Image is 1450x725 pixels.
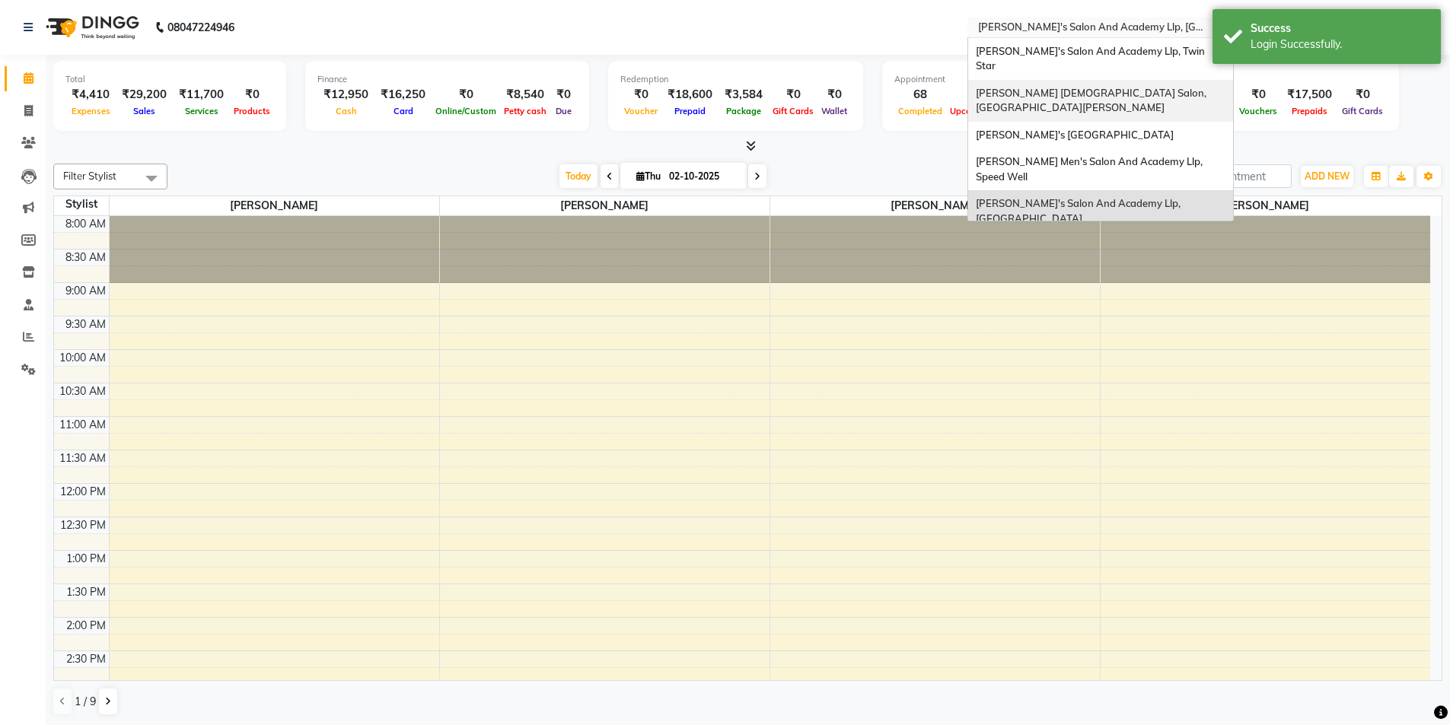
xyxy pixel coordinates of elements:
[620,86,661,103] div: ₹0
[661,86,719,103] div: ₹18,600
[633,170,664,182] span: Thu
[56,417,109,433] div: 11:00 AM
[1305,170,1350,182] span: ADD NEW
[56,450,109,466] div: 11:30 AM
[559,164,598,188] span: Today
[63,584,109,600] div: 1:30 PM
[894,73,1083,86] div: Appointment
[817,106,851,116] span: Wallet
[664,165,741,188] input: 2025-10-02
[62,316,109,332] div: 9:30 AM
[722,106,765,116] span: Package
[57,517,109,533] div: 12:30 PM
[1101,196,1431,215] span: [PERSON_NAME]
[56,350,109,366] div: 10:00 AM
[1251,21,1429,37] div: Success
[317,86,374,103] div: ₹12,950
[63,618,109,634] div: 2:00 PM
[68,106,114,116] span: Expenses
[374,86,432,103] div: ₹16,250
[769,106,817,116] span: Gift Cards
[976,87,1209,114] span: [PERSON_NAME] [DEMOGRAPHIC_DATA] Salon, [GEOGRAPHIC_DATA][PERSON_NAME]
[56,383,109,399] div: 10:30 AM
[63,651,109,667] div: 2:30 PM
[332,106,361,116] span: Cash
[976,129,1174,141] span: [PERSON_NAME]'s [GEOGRAPHIC_DATA]
[769,86,817,103] div: ₹0
[719,86,769,103] div: ₹3,584
[620,73,851,86] div: Redemption
[63,551,109,567] div: 1:00 PM
[552,106,575,116] span: Due
[440,196,770,215] span: [PERSON_NAME]
[432,86,500,103] div: ₹0
[1288,106,1331,116] span: Prepaids
[770,196,1100,215] span: [PERSON_NAME]
[57,484,109,500] div: 12:00 PM
[976,197,1183,224] span: [PERSON_NAME]'s Salon And Academy Llp, [GEOGRAPHIC_DATA]
[1301,166,1353,187] button: ADD NEW
[63,170,116,182] span: Filter Stylist
[129,106,159,116] span: Sales
[65,73,274,86] div: Total
[167,6,234,49] b: 08047224946
[75,694,96,710] span: 1 / 9
[976,45,1207,72] span: [PERSON_NAME]'s Salon And Academy Llp, Twin Star
[317,73,577,86] div: Finance
[894,106,946,116] span: Completed
[110,196,439,215] span: [PERSON_NAME]
[116,86,173,103] div: ₹29,200
[1235,86,1281,103] div: ₹0
[1338,106,1387,116] span: Gift Cards
[946,106,996,116] span: Upcoming
[173,86,230,103] div: ₹11,700
[390,106,417,116] span: Card
[62,250,109,266] div: 8:30 AM
[1338,86,1387,103] div: ₹0
[230,106,274,116] span: Products
[500,106,550,116] span: Petty cash
[65,86,116,103] div: ₹4,410
[976,155,1205,183] span: [PERSON_NAME] Men's Salon And Academy Llp, Speed Well
[620,106,661,116] span: Voucher
[1251,37,1429,52] div: Login Successfully.
[432,106,500,116] span: Online/Custom
[54,196,109,212] div: Stylist
[181,106,222,116] span: Services
[500,86,550,103] div: ₹8,540
[62,283,109,299] div: 9:00 AM
[967,37,1234,221] ng-dropdown-panel: Options list
[230,86,274,103] div: ₹0
[550,86,577,103] div: ₹0
[39,6,143,49] img: logo
[894,86,946,103] div: 68
[946,86,996,103] div: 0
[62,216,109,232] div: 8:00 AM
[1281,86,1338,103] div: ₹17,500
[671,106,709,116] span: Prepaid
[1235,106,1281,116] span: Vouchers
[1127,73,1387,86] div: Other sales
[817,86,851,103] div: ₹0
